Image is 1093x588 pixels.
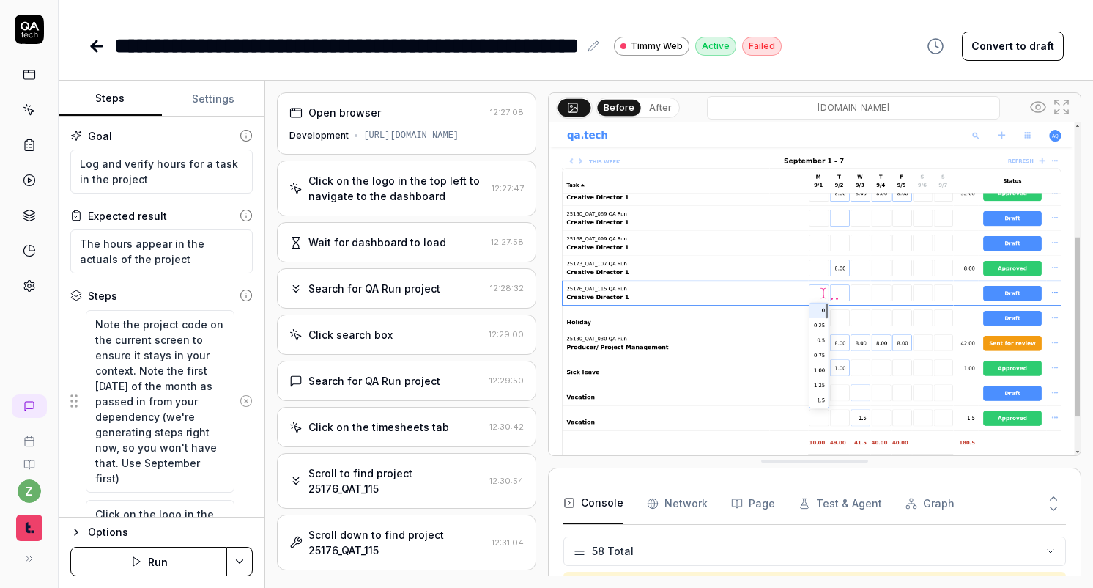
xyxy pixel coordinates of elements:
time: 12:27:58 [491,237,524,247]
a: New conversation [12,394,47,418]
a: Documentation [6,447,52,471]
button: Run [70,547,227,576]
time: 12:28:32 [490,283,524,293]
button: Test & Agent [799,483,882,524]
div: Failed [742,37,782,56]
img: Timmy Logo [16,515,42,541]
button: Graph [905,483,955,524]
div: Wait for dashboard to load [308,235,446,250]
button: Page [731,483,775,524]
time: 12:30:42 [489,422,524,432]
div: Click on the timesheets tab [308,419,449,435]
button: After [643,100,678,116]
button: z [18,479,41,503]
time: 12:30:54 [489,476,524,486]
div: Open browser [308,105,381,120]
div: Steps [88,288,117,304]
img: Screenshot [549,122,1081,455]
div: Active [695,37,736,56]
time: 12:29:50 [489,375,524,386]
div: Options [88,523,253,541]
time: 12:29:00 [489,329,524,339]
span: Timmy Web [631,40,683,53]
div: Scroll down to find project 25176_QAT_115 [308,527,486,558]
div: Expected result [88,208,167,224]
button: Settings [162,81,265,117]
button: View version history [918,32,953,61]
button: Before [598,99,641,115]
button: Timmy Logo [6,503,52,544]
div: Development [289,129,349,142]
button: Network [647,483,708,524]
button: Show all interative elements [1026,95,1050,119]
time: 12:31:04 [492,537,524,548]
div: Scroll to find project 25176_QAT_115 [308,466,483,496]
a: Book a call with us [6,424,52,447]
button: Steps [59,81,162,117]
time: 12:27:47 [492,183,524,194]
div: Click search box [308,327,393,342]
button: Options [70,523,253,541]
button: Open in full screen [1050,95,1073,119]
div: [URL][DOMAIN_NAME] [363,129,459,142]
div: Goal [88,128,112,144]
time: 12:27:08 [490,107,524,117]
button: Convert to draft [962,32,1064,61]
div: Suggestions [70,309,253,493]
div: Search for QA Run project [308,281,440,296]
div: Suggestions [70,499,253,560]
button: Console [563,483,623,524]
div: Click on the logo in the top left to navigate to the dashboard [308,173,486,204]
div: Search for QA Run project [308,373,440,389]
a: Timmy Web [614,36,689,56]
button: Remove step [234,386,259,416]
button: Remove step [234,515,259,544]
